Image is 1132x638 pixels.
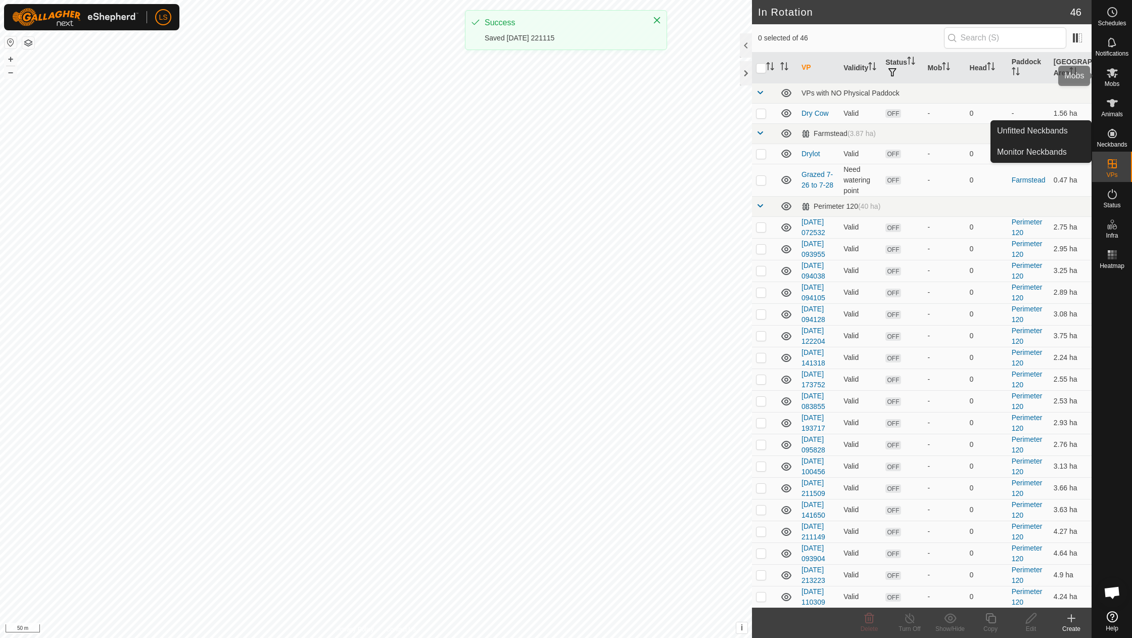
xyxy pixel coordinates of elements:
a: Farmstead [1012,176,1046,184]
td: Valid [839,216,881,238]
td: 0 [966,303,1008,325]
div: - [927,439,961,450]
td: 0 [966,455,1008,477]
td: 0 [966,412,1008,434]
td: Valid [839,144,881,164]
span: 46 [1070,5,1081,20]
td: Valid [839,499,881,521]
div: - [927,222,961,233]
a: Perimeter 120 [1012,479,1043,497]
span: (40 ha) [858,202,880,210]
a: Unfitted Neckbands [991,121,1091,141]
a: [DATE] 110309 [801,587,825,606]
span: Mobs [1105,81,1119,87]
a: Dry Cow [801,109,829,117]
th: [GEOGRAPHIC_DATA] Area [1050,53,1092,83]
div: - [927,175,961,186]
div: - [927,244,961,254]
span: OFF [885,109,901,118]
div: - [927,505,961,515]
a: Help [1092,607,1132,635]
a: [DATE] 193717 [801,414,825,432]
td: 0 [966,369,1008,390]
td: Valid [839,434,881,455]
p-sorticon: Activate to sort [907,58,915,66]
a: Perimeter 120 [1012,392,1043,411]
button: + [5,53,17,65]
a: [DATE] 093955 [801,240,825,258]
div: Farmstead [801,129,876,138]
a: [DATE] 141650 [801,500,825,519]
p-sorticon: Activate to sort [942,64,950,72]
td: Valid [839,303,881,325]
p-sorticon: Activate to sort [766,64,774,72]
div: Saved [DATE] 221115 [485,33,642,43]
span: 0 selected of 46 [758,33,944,43]
td: 0 [966,542,1008,564]
td: 0 [966,521,1008,542]
td: 0 [966,477,1008,499]
div: - [927,331,961,341]
td: 4.64 ha [1050,542,1092,564]
td: 3.08 ha [1050,303,1092,325]
div: - [927,591,961,602]
span: Notifications [1096,51,1128,57]
span: OFF [885,223,901,232]
span: Unfitted Neckbands [997,125,1068,137]
span: Help [1106,625,1118,631]
span: OFF [885,571,901,580]
h2: In Rotation [758,6,1070,18]
th: Status [881,53,923,83]
button: Map Layers [22,37,34,49]
td: Valid [839,282,881,303]
a: Perimeter 120 [1012,370,1043,389]
button: Close [650,13,664,27]
span: OFF [885,245,901,254]
a: Perimeter 120 [1012,414,1043,432]
span: OFF [885,310,901,319]
a: Monitor Neckbands [991,142,1091,162]
span: Heatmap [1100,263,1124,269]
p-sorticon: Activate to sort [780,64,788,72]
a: Perimeter 120 [1012,305,1043,324]
td: Valid [839,390,881,412]
span: LS [159,12,167,23]
td: 0 [966,325,1008,347]
span: i [741,623,743,632]
div: Edit [1011,624,1051,633]
th: Paddock [1008,53,1050,83]
button: i [736,622,747,633]
a: [DATE] 211509 [801,479,825,497]
div: - [927,526,961,537]
a: Perimeter 120 [1012,327,1043,345]
span: (3.87 ha) [847,129,876,138]
td: 0 [966,164,1008,196]
span: OFF [885,354,901,362]
td: - [1008,103,1050,123]
a: [DATE] 094038 [801,261,825,280]
div: - [927,483,961,493]
td: Valid [839,586,881,608]
a: Perimeter 120 [1012,457,1043,476]
td: Valid [839,325,881,347]
span: OFF [885,332,901,341]
div: - [927,374,961,385]
a: Open chat [1097,577,1127,608]
span: Animals [1101,111,1123,117]
div: - [927,265,961,276]
td: Valid [839,260,881,282]
a: Contact Us [386,625,416,634]
span: OFF [885,593,901,602]
span: OFF [885,441,901,449]
td: 3.63 ha [1050,499,1092,521]
td: 2.95 ha [1050,238,1092,260]
span: Neckbands [1097,142,1127,148]
td: Valid [839,103,881,123]
span: Schedules [1098,20,1126,26]
a: [DATE] 141318 [801,348,825,367]
td: 3.13 ha [1050,455,1092,477]
span: OFF [885,528,901,536]
div: - [927,461,961,472]
a: Perimeter 120 [1012,500,1043,519]
img: Gallagher Logo [12,8,138,26]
